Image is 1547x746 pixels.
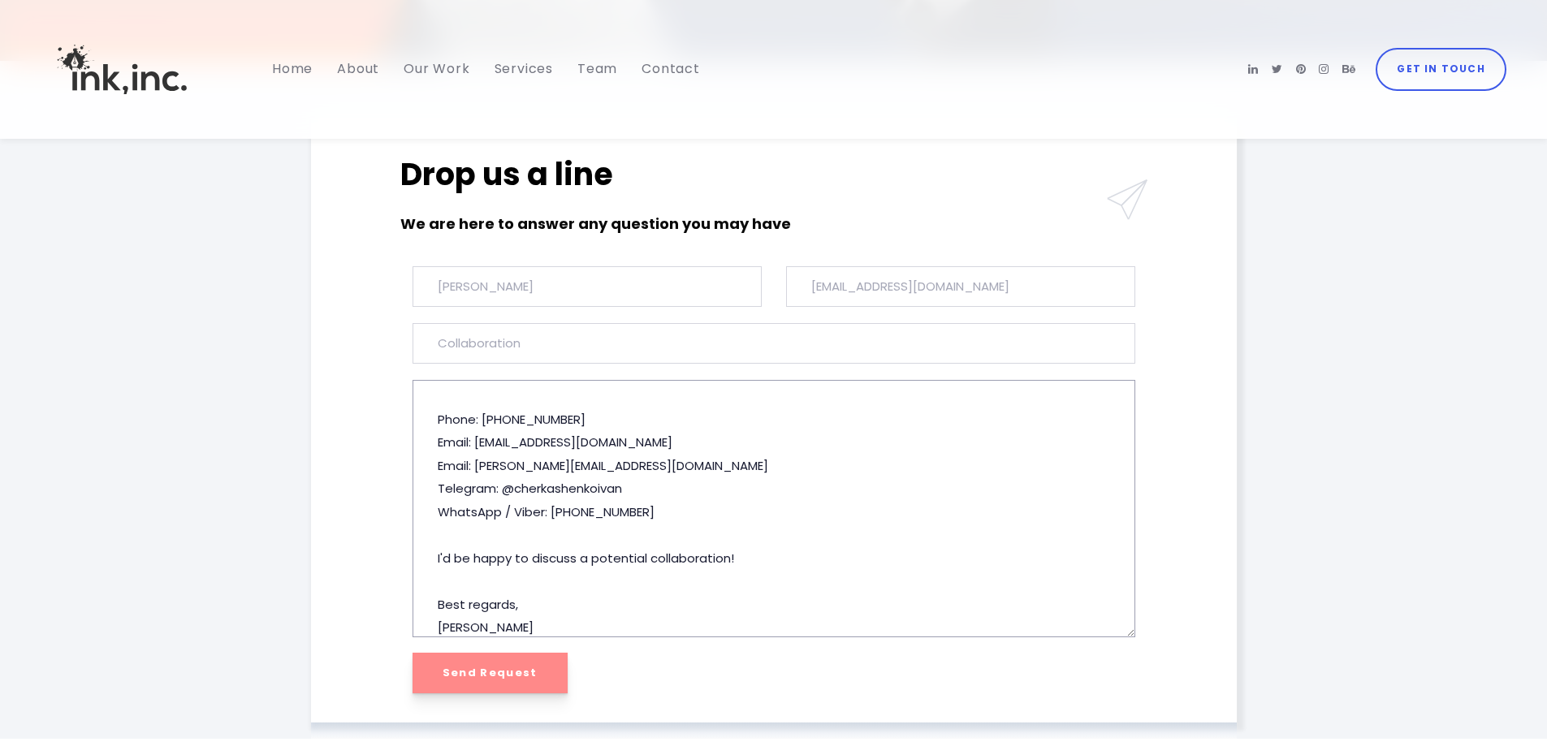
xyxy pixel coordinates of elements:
input: Email Address * [786,266,1135,307]
input: Full Name * [413,266,762,307]
a: Get in Touch [1376,48,1506,90]
span: About [337,59,379,78]
span: Team [577,59,617,78]
span: Get in Touch [1397,60,1484,79]
input: Company [413,323,1135,364]
span: Our Work [404,59,469,78]
input: Send Request [413,653,568,693]
span: Services [495,59,553,78]
span: Home [272,59,313,78]
h2: Drop us a line [400,154,839,194]
h6: We are here to answer any question you may have [400,213,839,236]
span: Contact [642,59,700,78]
img: Ink, Inc. | Marketing Agency [41,15,203,124]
